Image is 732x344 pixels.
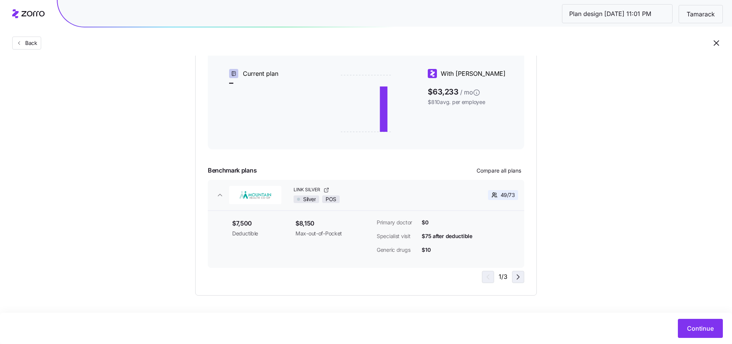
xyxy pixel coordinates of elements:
span: $810 avg. per employee [428,98,512,106]
img: Mountain Health CO-OP [229,186,281,204]
span: – [229,78,313,87]
span: POS [326,196,336,203]
span: $10 [422,246,430,254]
span: Benchmark plans [208,166,257,175]
span: $0 [422,219,428,226]
div: Current plan [229,69,313,78]
button: Back [12,37,41,50]
div: Mountain Health CO-OPLINK SILVERSilverPOS49/73 [208,210,524,268]
span: Back [22,39,37,47]
span: Continue [687,324,714,333]
span: Generic drugs [377,246,413,254]
button: Continue [678,319,723,338]
span: $63,233 [428,85,512,97]
span: LINK SILVER [294,187,322,193]
span: $7,500 [232,219,283,228]
span: Max-out-of-Pocket [295,230,371,237]
button: Compare all plans [474,165,524,177]
span: Compare all plans [477,167,521,174]
span: / mo [460,88,473,97]
div: 1 / 3 [482,271,524,283]
a: LINK SILVER [294,187,458,193]
span: Silver [303,196,316,203]
button: Mountain Health CO-OPLINK SILVERSilverPOS49/73 [208,180,524,210]
span: $8,150 [295,219,371,228]
span: Deductible [232,230,283,237]
span: Specialist visit [377,232,413,240]
span: 49 / 73 [501,191,515,199]
span: Primary doctor [377,219,413,226]
div: With [PERSON_NAME] [428,69,512,78]
span: Tamarack [681,10,721,19]
span: $75 after deductible [422,232,472,240]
